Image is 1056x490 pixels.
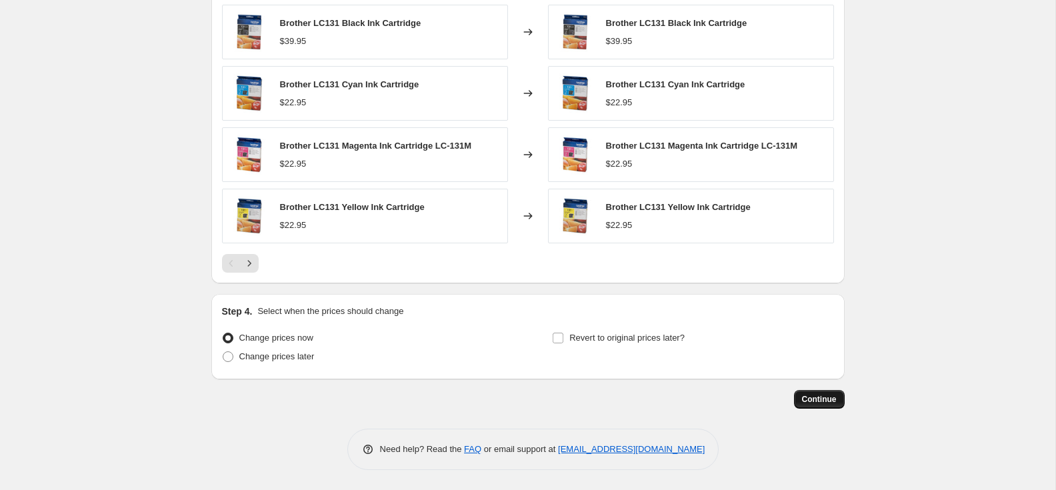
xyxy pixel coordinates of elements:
[222,254,259,273] nav: Pagination
[229,73,269,113] img: B131C_80x.jpg
[606,202,751,212] span: Brother LC131 Yellow Ink Cartridge
[794,390,845,409] button: Continue
[239,351,315,361] span: Change prices later
[464,444,481,454] a: FAQ
[606,219,633,232] div: $22.95
[280,18,421,28] span: Brother LC131 Black Ink Cartridge
[229,135,269,175] img: B131M_80x.jpg
[606,141,798,151] span: Brother LC131 Magenta Ink Cartridge LC-131M
[555,196,595,236] img: B131Y_80x.jpg
[229,196,269,236] img: B131Y_80x.jpg
[280,141,472,151] span: Brother LC131 Magenta Ink Cartridge LC-131M
[555,73,595,113] img: B131C_80x.jpg
[280,96,307,109] div: $22.95
[239,333,313,343] span: Change prices now
[606,35,633,48] div: $39.95
[606,96,633,109] div: $22.95
[380,444,465,454] span: Need help? Read the
[280,219,307,232] div: $22.95
[229,12,269,52] img: B131B_80x.jpg
[481,444,558,454] span: or email support at
[280,79,419,89] span: Brother LC131 Cyan Ink Cartridge
[240,254,259,273] button: Next
[606,18,747,28] span: Brother LC131 Black Ink Cartridge
[222,305,253,318] h2: Step 4.
[555,135,595,175] img: B131M_80x.jpg
[280,202,425,212] span: Brother LC131 Yellow Ink Cartridge
[606,79,745,89] span: Brother LC131 Cyan Ink Cartridge
[555,12,595,52] img: B131B_80x.jpg
[280,157,307,171] div: $22.95
[558,444,705,454] a: [EMAIL_ADDRESS][DOMAIN_NAME]
[280,35,307,48] div: $39.95
[569,333,685,343] span: Revert to original prices later?
[606,157,633,171] div: $22.95
[257,305,403,318] p: Select when the prices should change
[802,394,837,405] span: Continue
